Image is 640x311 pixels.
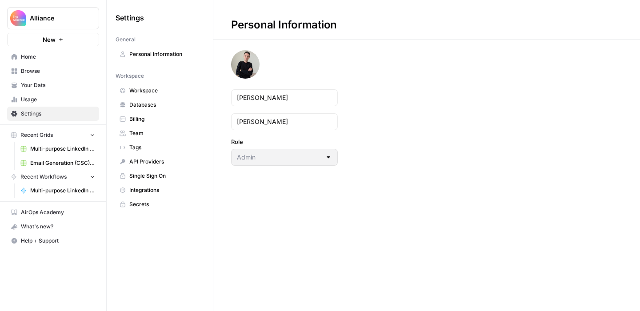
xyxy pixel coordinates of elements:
span: Help + Support [21,237,95,245]
span: Recent Workflows [20,173,67,181]
span: Alliance [30,14,84,23]
span: Billing [129,115,200,123]
a: Browse [7,64,99,78]
span: Multi-purpose LinkedIn Workflow Grid [30,145,95,153]
span: Integrations [129,186,200,194]
a: Integrations [116,183,204,197]
span: Usage [21,96,95,104]
div: Personal Information [213,18,355,32]
button: What's new? [7,219,99,234]
button: Recent Grids [7,128,99,142]
button: New [7,33,99,46]
a: Settings [7,107,99,121]
a: Single Sign On [116,169,204,183]
button: Workspace: Alliance [7,7,99,29]
a: Team [116,126,204,140]
button: Recent Workflows [7,170,99,183]
a: Billing [116,112,204,126]
span: Email Generation (CSC) Grid [30,159,95,167]
span: Workspace [129,87,200,95]
span: Workspace [116,72,144,80]
span: Recent Grids [20,131,53,139]
img: avatar [231,50,260,79]
span: Secrets [129,200,200,208]
a: Workspace [116,84,204,98]
span: Your Data [21,81,95,89]
span: Personal Information [129,50,200,58]
span: Single Sign On [129,172,200,180]
span: General [116,36,136,44]
a: Usage [7,92,99,107]
span: AirOps Academy [21,208,95,216]
a: Tags [116,140,204,155]
a: Multi-purpose LinkedIn Workflow [16,183,99,198]
a: AirOps Academy [7,205,99,219]
img: Alliance Logo [10,10,26,26]
a: Multi-purpose LinkedIn Workflow Grid [16,142,99,156]
span: Settings [21,110,95,118]
button: Help + Support [7,234,99,248]
div: What's new? [8,220,99,233]
a: Personal Information [116,47,204,61]
span: Settings [116,12,144,23]
a: API Providers [116,155,204,169]
span: Tags [129,144,200,152]
span: API Providers [129,158,200,166]
a: Home [7,50,99,64]
span: Browse [21,67,95,75]
a: Secrets [116,197,204,211]
a: Databases [116,98,204,112]
label: Role [231,137,338,146]
span: Multi-purpose LinkedIn Workflow [30,187,95,195]
span: Databases [129,101,200,109]
a: Email Generation (CSC) Grid [16,156,99,170]
span: Team [129,129,200,137]
a: Your Data [7,78,99,92]
span: Home [21,53,95,61]
span: New [43,35,56,44]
